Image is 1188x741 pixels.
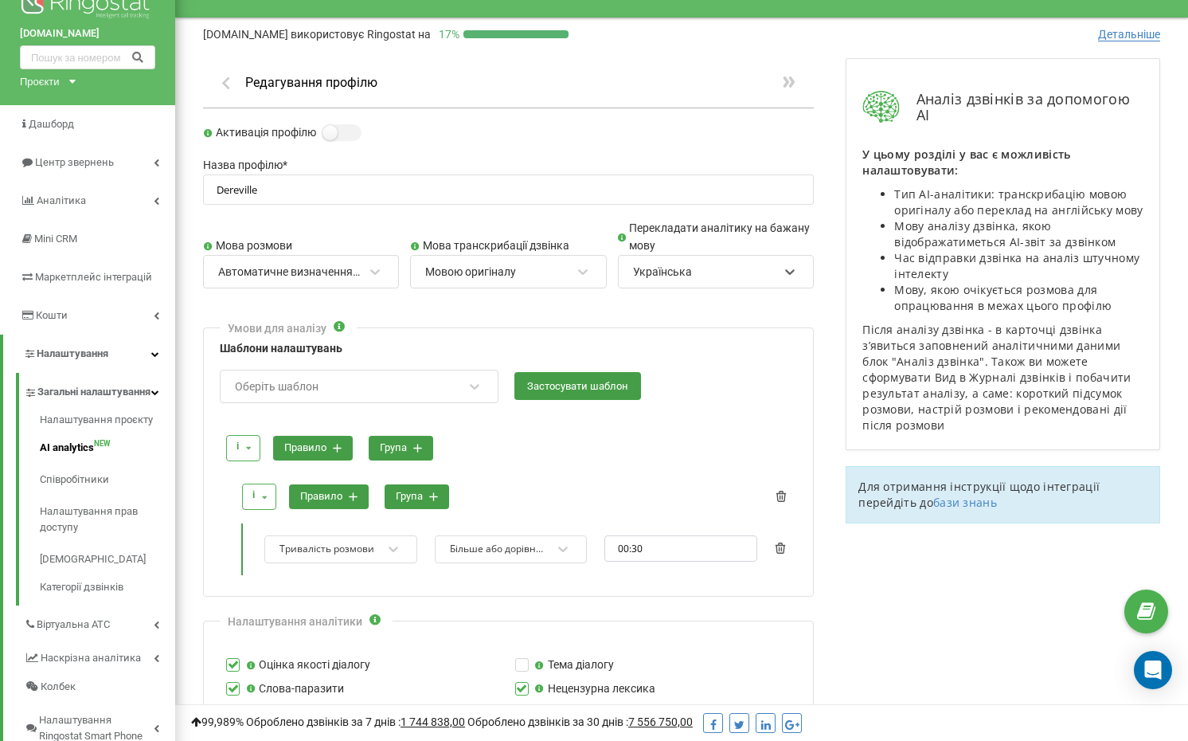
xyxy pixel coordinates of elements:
a: Загальні налаштування [24,373,175,406]
div: Аналіз дзвінків за допомогою AI [862,91,1143,123]
span: Наскрізна аналітика [41,650,141,666]
button: правило [273,436,353,461]
span: Центр звернень [35,156,114,168]
div: Українська [633,265,692,279]
div: Більше або дорівнює [450,543,549,556]
a: Співробітники [40,464,175,496]
button: група [369,436,433,461]
div: Проєкти [20,73,60,89]
div: Налаштування аналітики [228,614,362,629]
label: Нецензурна лексика [535,680,655,698]
a: [DEMOGRAPHIC_DATA] [40,543,175,575]
span: Маркетплейс інтеграцій [35,271,152,283]
li: Мову, якою очікується розмова для опрацювання в межах цього профілю [894,282,1143,314]
div: Умови для аналізу [228,320,326,336]
button: Застосувати шаблон [514,372,641,400]
span: Налаштування [37,347,108,359]
button: група [385,484,449,509]
span: використовує Ringostat на [291,28,431,41]
label: Оцінка якості діалогу [246,657,370,674]
p: У цьому розділі у вас є можливість налаштовувати: [862,147,1143,178]
label: Перекладати аналітику на бажану мову [618,220,814,255]
a: Налаштування [3,335,175,373]
span: Кошти [36,309,68,321]
li: Мову аналізу дзвінка, якою відображатиметься AI-звіт за дзвінком [894,218,1143,250]
span: Колбек [41,679,76,695]
span: Детальніше [1098,28,1160,41]
a: Категорії дзвінків [40,575,175,595]
span: Аналiтика [37,194,86,206]
u: 7 556 750,00 [628,716,693,728]
p: [DOMAIN_NAME] [203,26,431,42]
span: Mini CRM [34,233,77,245]
label: Тема діалогу [535,657,614,674]
a: [DOMAIN_NAME] [20,25,155,41]
label: Слова-паразити [246,680,344,698]
label: Назва профілю * [203,157,814,174]
p: 17 % [431,26,463,42]
li: Час відправки дзвінка на аналіз штучному інтелекту [894,250,1143,282]
span: Оброблено дзвінків за 30 днів : [467,716,693,728]
span: 99,989% [191,716,244,728]
a: Налаштування проєкту [40,412,175,432]
span: Загальні налаштування [37,384,150,400]
label: Активація профілю [203,124,316,142]
label: Мова розмови [203,237,399,255]
p: Після аналізу дзвінка - в карточці дзвінка зʼявиться заповнений аналітичними даними блок "Аналіз ... [862,322,1143,433]
a: AI analyticsNEW [40,432,175,464]
a: Колбек [24,672,175,701]
div: і [236,439,239,454]
input: 00:00 [604,535,757,562]
li: Тип AI-аналітики: транскрибацію мовою оригіналу або переклад на англійську мову [894,186,1143,218]
div: Open Intercom Messenger [1134,651,1172,689]
input: Пошук за номером [20,45,155,69]
a: бази знань [933,495,997,510]
label: Мова транскрибації дзвінка [410,237,606,255]
p: Для отримання інструкції щодо інтеграції перейдіть до [858,479,1147,511]
div: Тривалість розмови [279,543,374,556]
h1: Редагування профілю [245,75,377,90]
a: Наскрізна аналітика [24,639,175,672]
a: Віртуальна АТС [24,606,175,639]
u: 1 744 838,00 [401,716,465,728]
div: Мовою оригіналу [425,265,516,279]
button: правило [289,484,369,509]
div: Оберіть шаблон [235,381,318,392]
span: Оброблено дзвінків за 7 днів : [246,716,465,728]
div: і [252,488,255,503]
label: Шаблони налаштувань [220,340,797,358]
input: Назва профілю [203,174,814,206]
span: Віртуальна АТС [37,617,110,633]
span: Дашборд [29,118,74,130]
div: Автоматичне визначення мови [218,265,360,279]
a: Налаштування прав доступу [40,496,175,543]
